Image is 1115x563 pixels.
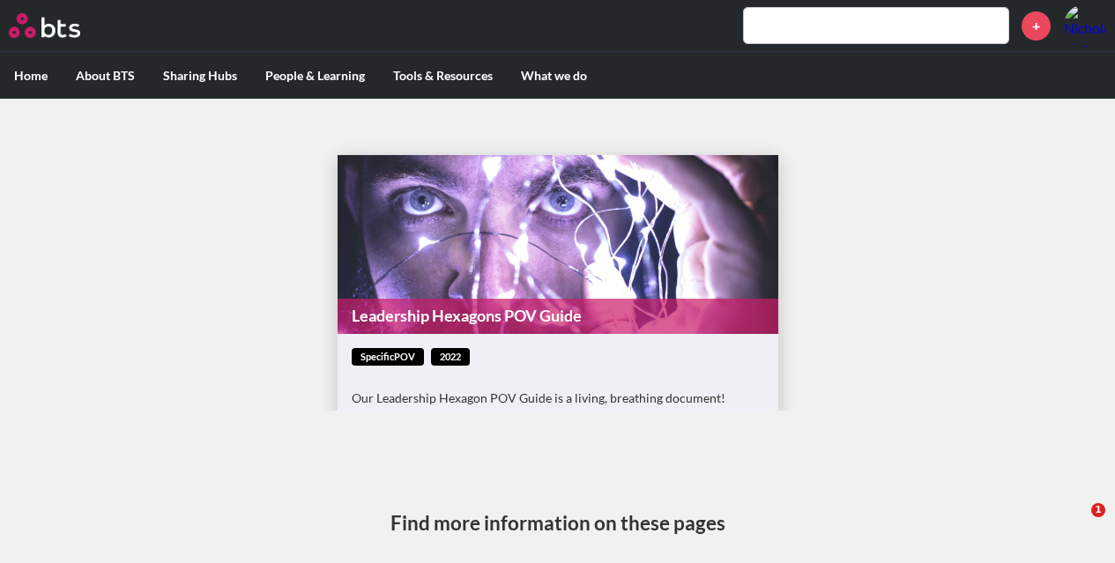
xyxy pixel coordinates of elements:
label: What we do [507,53,601,99]
a: Go home [9,13,113,38]
span: specificPOV [352,348,424,367]
img: BTS Logo [9,13,80,38]
label: Tools & Resources [379,53,507,99]
iframe: Intercom live chat [1055,503,1097,545]
span: 1 [1091,503,1105,517]
a: Leadership Hexagons POV Guide [338,299,778,333]
a: Profile [1064,4,1106,47]
a: + [1022,11,1051,41]
label: Sharing Hubs [149,53,251,99]
p: Our Leadership Hexagon POV Guide is a living, breathing document! [352,389,764,407]
span: 2022 [431,348,470,367]
label: About BTS [62,53,149,99]
h3: Find more information on these pages [390,509,725,537]
label: People & Learning [251,53,379,99]
img: Nicholas Choe [1064,4,1106,47]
